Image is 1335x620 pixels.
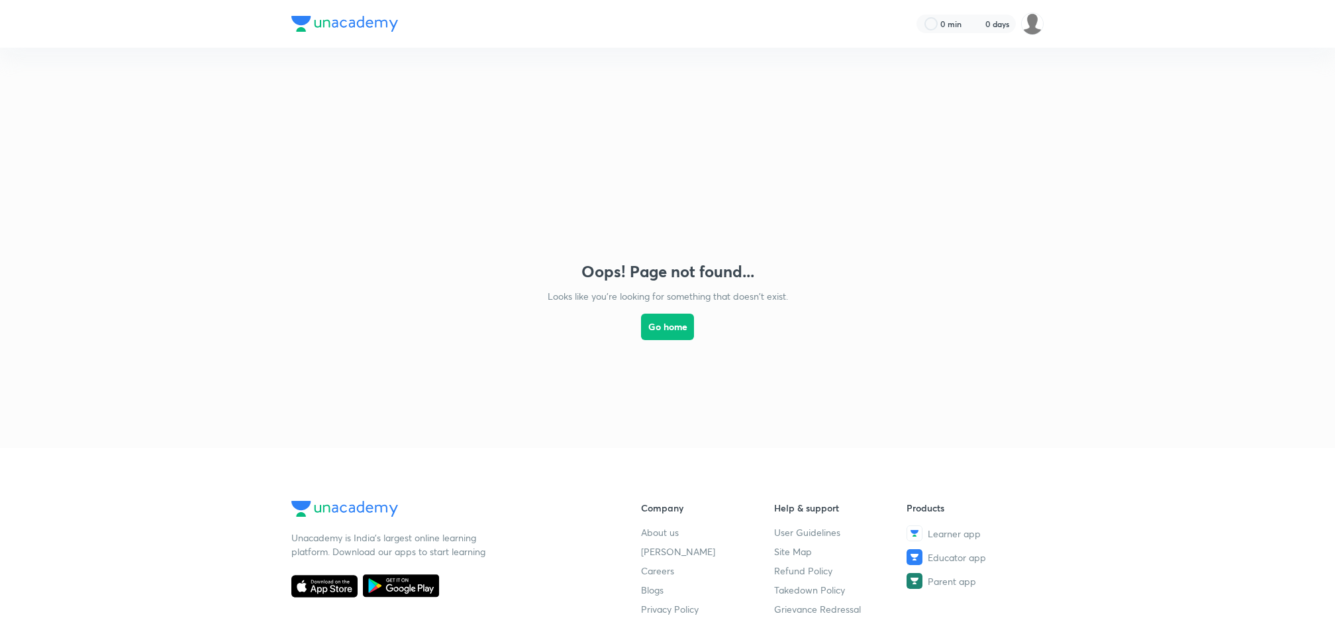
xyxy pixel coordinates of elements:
[969,17,983,30] img: streak
[774,602,907,616] a: Grievance Redressal
[641,583,774,597] a: Blogs
[907,549,922,565] img: Educator app
[291,531,490,558] p: Unacademy is India’s largest online learning platform. Download our apps to start learning
[774,564,907,578] a: Refund Policy
[641,564,774,578] a: Careers
[641,303,694,375] a: Go home
[641,564,674,578] span: Careers
[907,549,1040,565] a: Educator app
[774,525,907,539] a: User Guidelines
[907,573,922,589] img: Parent app
[774,545,907,558] a: Site Map
[907,525,1040,541] a: Learner app
[291,501,398,517] img: Company Logo
[641,545,774,558] a: [PERSON_NAME]
[291,16,398,32] img: Company Logo
[774,501,907,515] h6: Help & support
[928,551,986,564] span: Educator app
[907,501,1040,515] h6: Products
[641,602,774,616] a: Privacy Policy
[907,525,922,541] img: Learner app
[641,314,694,340] button: Go home
[535,74,800,246] img: error
[774,583,907,597] a: Takedown Policy
[928,574,976,588] span: Parent app
[1021,13,1044,35] img: Kriti
[641,525,774,539] a: About us
[581,262,754,281] h3: Oops! Page not found...
[291,501,599,520] a: Company Logo
[907,573,1040,589] a: Parent app
[928,527,981,541] span: Learner app
[548,289,788,303] p: Looks like you're looking for something that doesn't exist.
[641,501,774,515] h6: Company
